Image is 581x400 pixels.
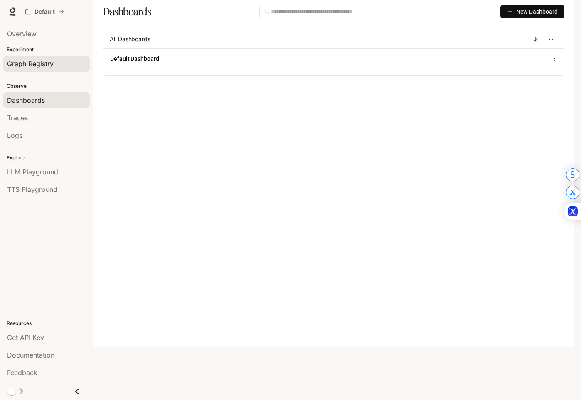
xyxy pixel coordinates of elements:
a: Default Dashboard [110,55,159,63]
button: All workspaces [22,3,68,20]
span: New Dashboard [516,7,558,16]
button: New Dashboard [500,5,564,18]
span: All Dashboards [110,35,150,43]
p: Default [34,8,55,15]
h1: Dashboards [103,3,151,20]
